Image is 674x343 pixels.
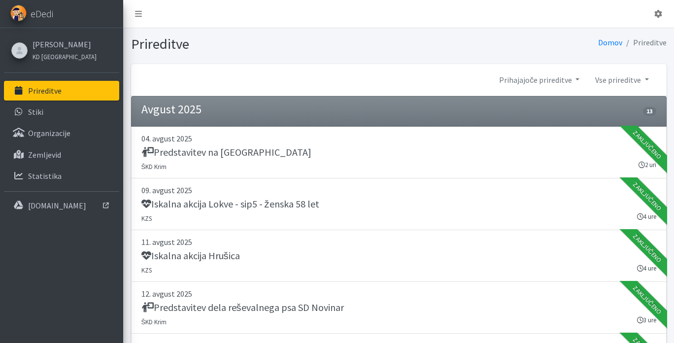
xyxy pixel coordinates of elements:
[31,6,53,21] span: eDedi
[131,35,395,53] h1: Prireditve
[141,103,202,117] h4: Avgust 2025
[4,196,119,215] a: [DOMAIN_NAME]
[131,230,667,282] a: 11. avgust 2025 Iskalna akcija Hrušica KZS 4 ure Zaključeno
[4,145,119,165] a: Zemljevid
[28,128,70,138] p: Organizacije
[10,5,27,21] img: eDedi
[141,288,656,300] p: 12. avgust 2025
[131,127,667,178] a: 04. avgust 2025 Predstavitev na [GEOGRAPHIC_DATA] ŠKD Krim 2 uri Zaključeno
[141,214,152,222] small: KZS
[141,198,319,210] h5: Iskalna akcija Lokve - sip5 - ženska 58 let
[28,86,62,96] p: Prireditve
[4,81,119,101] a: Prireditve
[4,102,119,122] a: Stiki
[587,70,656,90] a: Vse prireditve
[28,107,43,117] p: Stiki
[141,146,311,158] h5: Predstavitev na [GEOGRAPHIC_DATA]
[141,250,240,262] h5: Iskalna akcija Hrušica
[4,166,119,186] a: Statistika
[33,38,97,50] a: [PERSON_NAME]
[141,133,656,144] p: 04. avgust 2025
[141,318,167,326] small: ŠKD Krim
[622,35,667,50] li: Prireditve
[141,184,656,196] p: 09. avgust 2025
[598,37,622,47] a: Domov
[4,123,119,143] a: Organizacije
[131,282,667,334] a: 12. avgust 2025 Predstavitev dela reševalnega psa SD Novinar ŠKD Krim 3 ure Zaključeno
[131,178,667,230] a: 09. avgust 2025 Iskalna akcija Lokve - sip5 - ženska 58 let KZS 4 ure Zaključeno
[28,171,62,181] p: Statistika
[28,150,61,160] p: Zemljevid
[141,236,656,248] p: 11. avgust 2025
[33,53,97,61] small: KD [GEOGRAPHIC_DATA]
[643,107,656,116] span: 13
[33,50,97,62] a: KD [GEOGRAPHIC_DATA]
[141,266,152,274] small: KZS
[141,163,167,171] small: ŠKD Krim
[141,302,344,313] h5: Predstavitev dela reševalnega psa SD Novinar
[28,201,86,210] p: [DOMAIN_NAME]
[491,70,587,90] a: Prihajajoče prireditve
